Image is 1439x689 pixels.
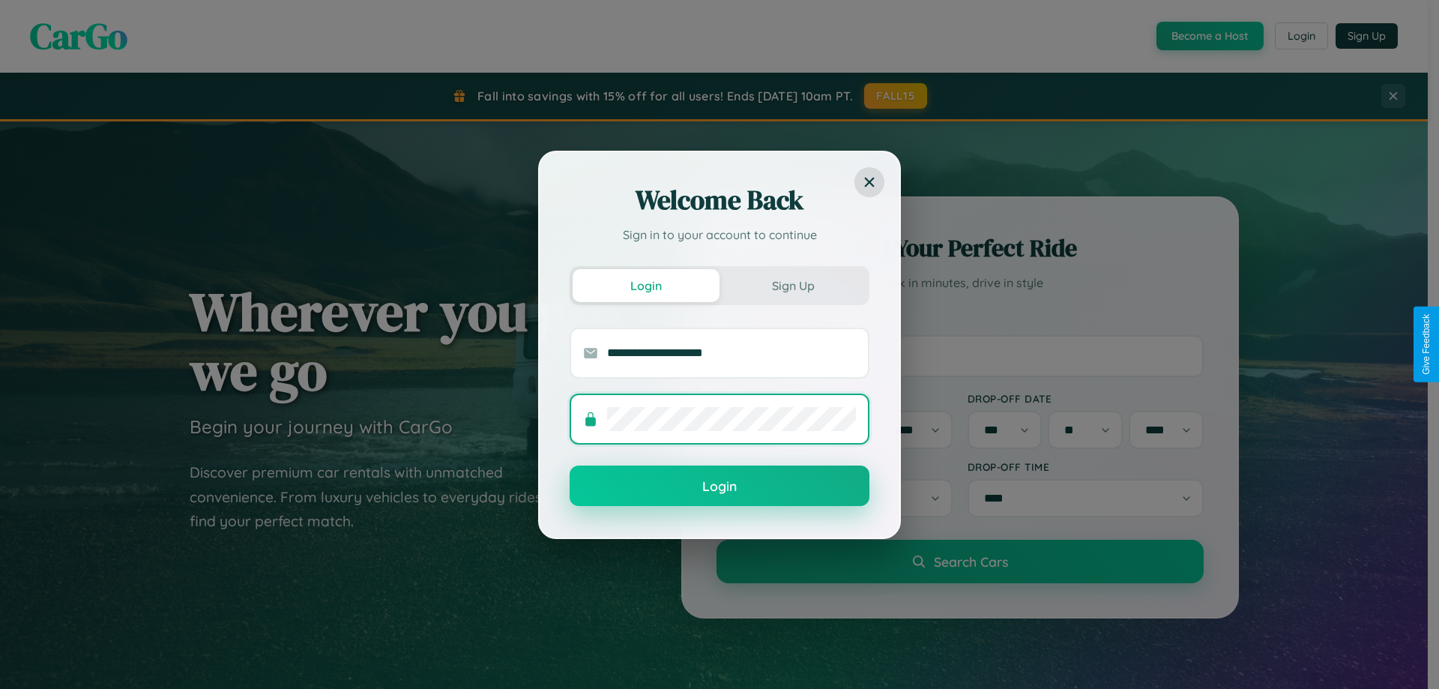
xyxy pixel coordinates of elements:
button: Login [570,466,869,506]
div: Give Feedback [1421,314,1432,375]
button: Sign Up [719,269,866,302]
button: Login [573,269,719,302]
p: Sign in to your account to continue [570,226,869,244]
h2: Welcome Back [570,182,869,218]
